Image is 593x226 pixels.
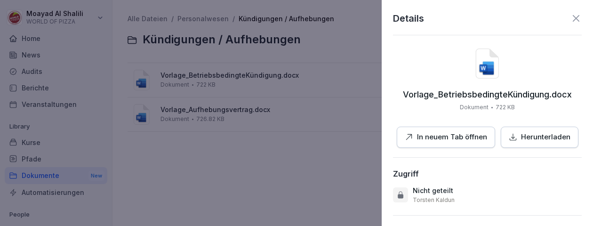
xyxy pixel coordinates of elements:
div: Zugriff [393,169,419,178]
p: Dokument [460,103,489,112]
p: In neuem Tab öffnen [417,132,487,143]
button: In neuem Tab öffnen [397,127,495,148]
p: Nicht geteilt [413,186,453,195]
p: Details [393,11,424,25]
p: Herunterladen [521,132,570,143]
p: Vorlage_BetriebsbedingteKündigung.docx [403,90,572,99]
p: Torsten Kaldun [413,196,455,204]
button: Herunterladen [501,127,578,148]
p: 722 KB [496,103,515,112]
